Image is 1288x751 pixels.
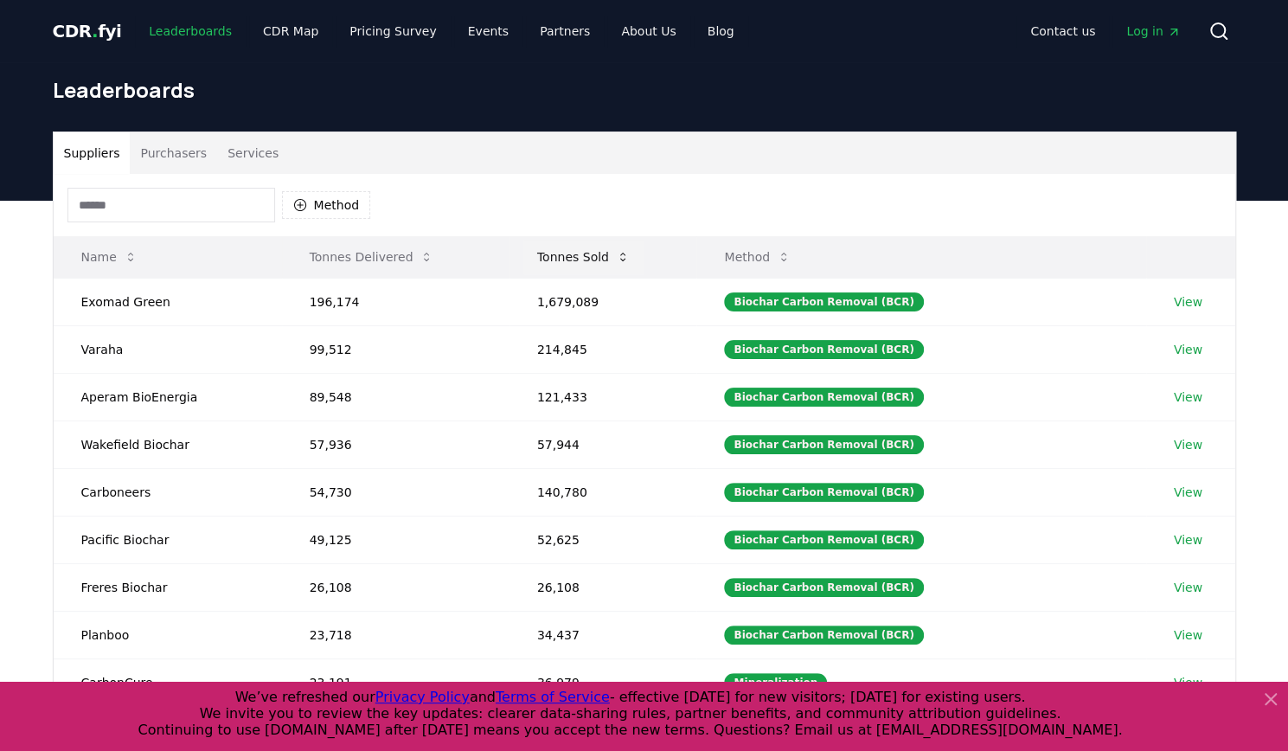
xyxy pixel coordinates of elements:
[724,435,923,454] div: Biochar Carbon Removal (BCR)
[1112,16,1194,47] a: Log in
[1174,626,1202,644] a: View
[1174,341,1202,358] a: View
[282,516,509,563] td: 49,125
[724,673,827,692] div: Mineralization
[282,420,509,468] td: 57,936
[92,21,98,42] span: .
[509,468,697,516] td: 140,780
[1174,579,1202,596] a: View
[724,340,923,359] div: Biochar Carbon Removal (BCR)
[67,240,151,274] button: Name
[509,325,697,373] td: 214,845
[54,468,282,516] td: Carboneers
[694,16,748,47] a: Blog
[1174,674,1202,691] a: View
[1016,16,1109,47] a: Contact us
[282,658,509,706] td: 23,191
[54,516,282,563] td: Pacific Biochar
[509,420,697,468] td: 57,944
[526,16,604,47] a: Partners
[217,132,289,174] button: Services
[54,373,282,420] td: Aperam BioEnergia
[135,16,747,47] nav: Main
[282,468,509,516] td: 54,730
[1174,388,1202,406] a: View
[282,278,509,325] td: 196,174
[54,611,282,658] td: Planboo
[1016,16,1194,47] nav: Main
[1126,22,1180,40] span: Log in
[509,563,697,611] td: 26,108
[1174,484,1202,501] a: View
[509,373,697,420] td: 121,433
[282,325,509,373] td: 99,512
[1174,436,1202,453] a: View
[282,563,509,611] td: 26,108
[249,16,332,47] a: CDR Map
[454,16,522,47] a: Events
[54,658,282,706] td: CarbonCure
[724,483,923,502] div: Biochar Carbon Removal (BCR)
[53,19,122,43] a: CDR.fyi
[1174,293,1202,311] a: View
[296,240,448,274] button: Tonnes Delivered
[724,578,923,597] div: Biochar Carbon Removal (BCR)
[1174,531,1202,549] a: View
[282,373,509,420] td: 89,548
[509,611,697,658] td: 34,437
[509,658,697,706] td: 36,979
[135,16,246,47] a: Leaderboards
[509,278,697,325] td: 1,679,089
[724,626,923,645] div: Biochar Carbon Removal (BCR)
[53,21,122,42] span: CDR fyi
[54,563,282,611] td: Freres Biochar
[724,292,923,311] div: Biochar Carbon Removal (BCR)
[710,240,804,274] button: Method
[607,16,689,47] a: About Us
[130,132,217,174] button: Purchasers
[523,240,644,274] button: Tonnes Sold
[282,611,509,658] td: 23,718
[509,516,697,563] td: 52,625
[724,388,923,407] div: Biochar Carbon Removal (BCR)
[54,420,282,468] td: Wakefield Biochar
[282,191,371,219] button: Method
[53,76,1236,104] h1: Leaderboards
[54,325,282,373] td: Varaha
[724,530,923,549] div: Biochar Carbon Removal (BCR)
[54,132,131,174] button: Suppliers
[54,278,282,325] td: Exomad Green
[336,16,450,47] a: Pricing Survey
